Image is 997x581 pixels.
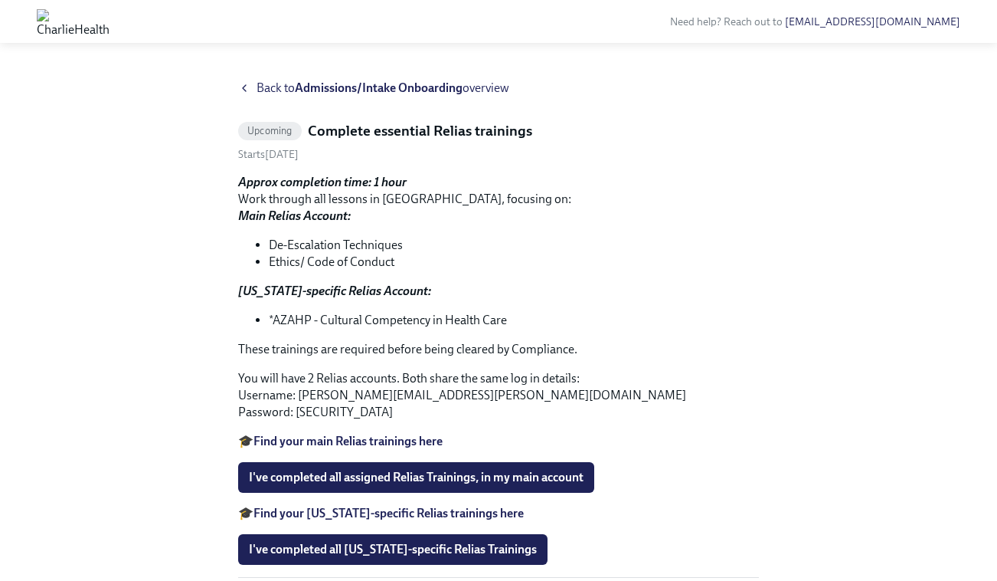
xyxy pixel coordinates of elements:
[238,370,759,421] p: You will have 2 Relias accounts. Both share the same log in details: Username: [PERSON_NAME][EMAI...
[238,148,299,161] span: Monday, September 8th 2025, 7:00 am
[253,434,443,448] a: Find your main Relias trainings here
[238,125,302,136] span: Upcoming
[249,542,537,557] span: I've completed all [US_STATE]-specific Relias Trainings
[238,433,759,450] p: 🎓
[308,121,532,141] h5: Complete essential Relias trainings
[37,9,110,34] img: CharlieHealth
[269,312,759,329] li: *AZAHP - Cultural Competency in Health Care
[238,80,759,97] a: Back toAdmissions/Intake Onboardingoverview
[238,174,759,225] p: Work through all lessons in [GEOGRAPHIC_DATA], focusing on:
[238,341,759,358] p: These trainings are required before being cleared by Compliance.
[670,15,960,28] span: Need help? Reach out to
[238,208,351,223] strong: Main Relias Account:
[249,470,583,485] span: I've completed all assigned Relias Trainings, in my main account
[269,254,759,271] li: Ethics/ Code of Conduct
[238,284,431,298] strong: [US_STATE]-specific Relias Account:
[257,80,509,97] span: Back to overview
[269,237,759,254] li: De-Escalation Techniques
[785,15,960,28] a: [EMAIL_ADDRESS][DOMAIN_NAME]
[295,80,463,95] strong: Admissions/Intake Onboarding
[238,462,594,493] button: I've completed all assigned Relias Trainings, in my main account
[238,175,407,189] strong: Approx completion time: 1 hour
[238,505,759,522] p: 🎓
[238,534,548,565] button: I've completed all [US_STATE]-specific Relias Trainings
[253,506,524,520] a: Find your [US_STATE]-specific Relias trainings here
